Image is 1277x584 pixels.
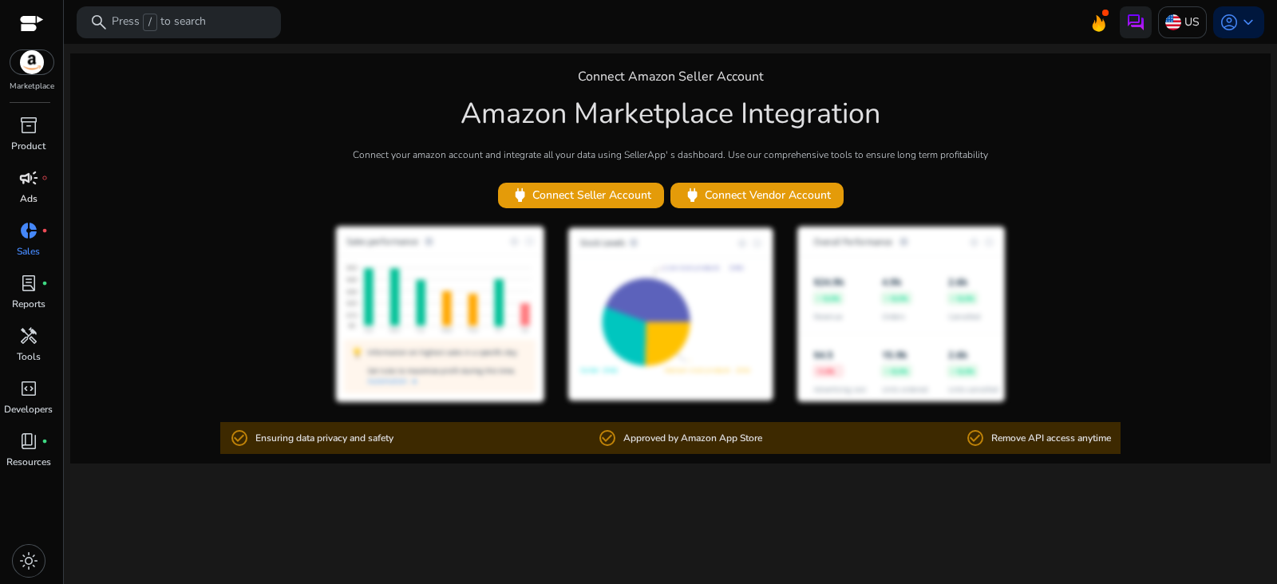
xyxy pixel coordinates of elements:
[89,13,109,32] span: search
[1184,8,1200,36] p: US
[1220,13,1239,32] span: account_circle
[19,168,38,187] span: campaign
[20,191,38,206] p: Ads
[19,326,38,345] span: handyman
[230,428,249,448] mat-icon: check_circle_outline
[511,186,529,204] span: power
[42,175,48,181] span: fiber_manual_record
[19,551,38,570] span: light_mode
[17,244,40,258] p: Sales
[511,186,651,204] span: Connect Seller Account
[1165,14,1181,30] img: us.svg
[19,274,38,293] span: lab_profile
[623,431,762,446] p: Approved by Amazon App Store
[353,148,988,162] p: Connect your amazon account and integrate all your data using SellerApp' s dashboard. Use our com...
[19,116,38,135] span: inventory_2
[17,349,41,364] p: Tools
[11,139,45,153] p: Product
[4,402,53,416] p: Developers
[598,428,617,448] mat-icon: check_circle_outline
[670,183,844,208] button: powerConnect Vendor Account
[42,280,48,286] span: fiber_manual_record
[42,438,48,444] span: fiber_manual_record
[683,186,702,204] span: power
[112,14,206,31] p: Press to search
[12,297,45,311] p: Reports
[966,428,985,448] mat-icon: check_circle_outline
[10,50,53,74] img: amazon.svg
[10,81,54,93] p: Marketplace
[19,221,38,240] span: donut_small
[498,183,664,208] button: powerConnect Seller Account
[461,97,880,131] h1: Amazon Marketplace Integration
[1239,13,1258,32] span: keyboard_arrow_down
[19,379,38,398] span: code_blocks
[19,432,38,451] span: book_4
[6,455,51,469] p: Resources
[42,227,48,234] span: fiber_manual_record
[991,431,1111,446] p: Remove API access anytime
[255,431,393,446] p: Ensuring data privacy and safety
[683,186,831,204] span: Connect Vendor Account
[143,14,157,31] span: /
[578,69,764,85] h4: Connect Amazon Seller Account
